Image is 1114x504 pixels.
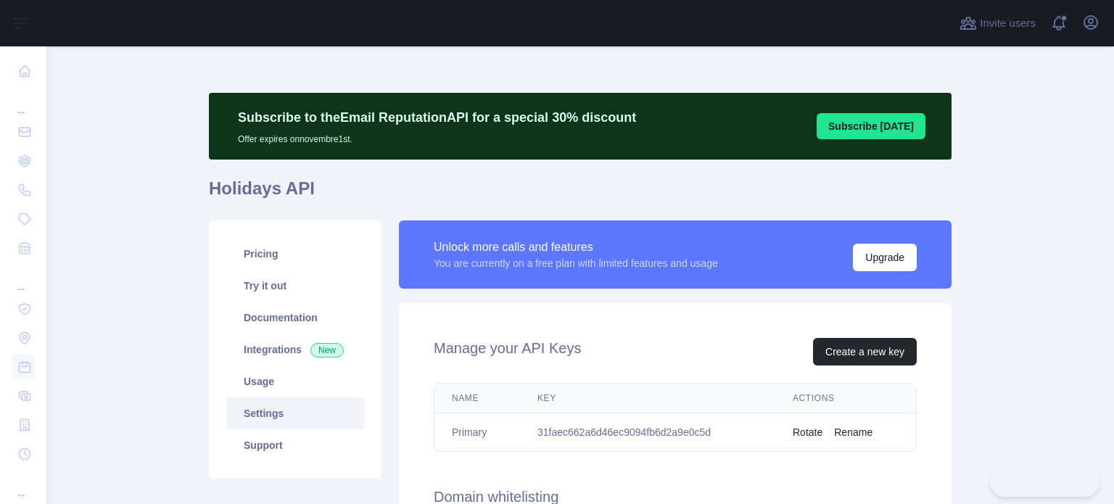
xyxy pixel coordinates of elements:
[520,384,775,413] th: Key
[853,244,917,271] button: Upgrade
[238,128,636,145] p: Offer expires on novembre 1st.
[817,113,925,139] button: Subscribe [DATE]
[226,429,364,461] a: Support
[990,466,1099,497] iframe: Toggle Customer Support
[226,270,364,302] a: Try it out
[226,302,364,334] a: Documentation
[520,413,775,452] td: 31faec662a6d46ec9094fb6d2a9e0c5d
[834,425,872,439] button: Rename
[310,343,344,358] span: New
[434,256,718,270] div: You are currently on a free plan with limited features and usage
[238,107,636,128] p: Subscribe to the Email Reputation API for a special 30 % discount
[434,384,520,413] th: Name
[793,425,822,439] button: Rotate
[434,413,520,452] td: Primary
[957,12,1039,35] button: Invite users
[434,239,718,256] div: Unlock more calls and features
[226,365,364,397] a: Usage
[12,264,35,293] div: ...
[226,334,364,365] a: Integrations New
[434,338,581,365] h2: Manage your API Keys
[980,15,1036,32] span: Invite users
[12,470,35,499] div: ...
[775,384,916,413] th: Actions
[813,338,917,365] button: Create a new key
[209,177,952,212] h1: Holidays API
[12,87,35,116] div: ...
[226,238,364,270] a: Pricing
[226,397,364,429] a: Settings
